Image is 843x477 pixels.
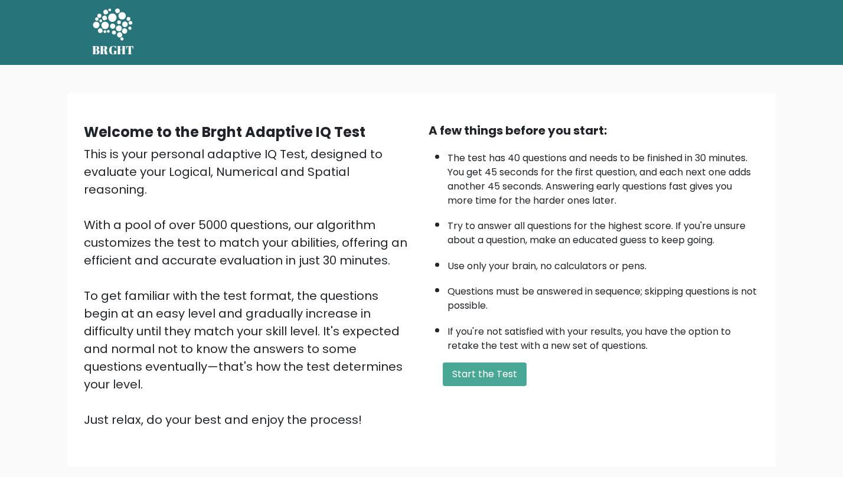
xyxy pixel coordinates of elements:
a: BRGHT [92,5,135,60]
b: Welcome to the Brght Adaptive IQ Test [84,122,365,142]
li: If you're not satisfied with your results, you have the option to retake the test with a new set ... [447,319,759,353]
button: Start the Test [443,362,527,386]
li: Try to answer all questions for the highest score. If you're unsure about a question, make an edu... [447,213,759,247]
h5: BRGHT [92,43,135,57]
div: A few things before you start: [429,122,759,139]
li: Use only your brain, no calculators or pens. [447,253,759,273]
li: The test has 40 questions and needs to be finished in 30 minutes. You get 45 seconds for the firs... [447,145,759,208]
div: This is your personal adaptive IQ Test, designed to evaluate your Logical, Numerical and Spatial ... [84,145,414,429]
li: Questions must be answered in sequence; skipping questions is not possible. [447,279,759,313]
